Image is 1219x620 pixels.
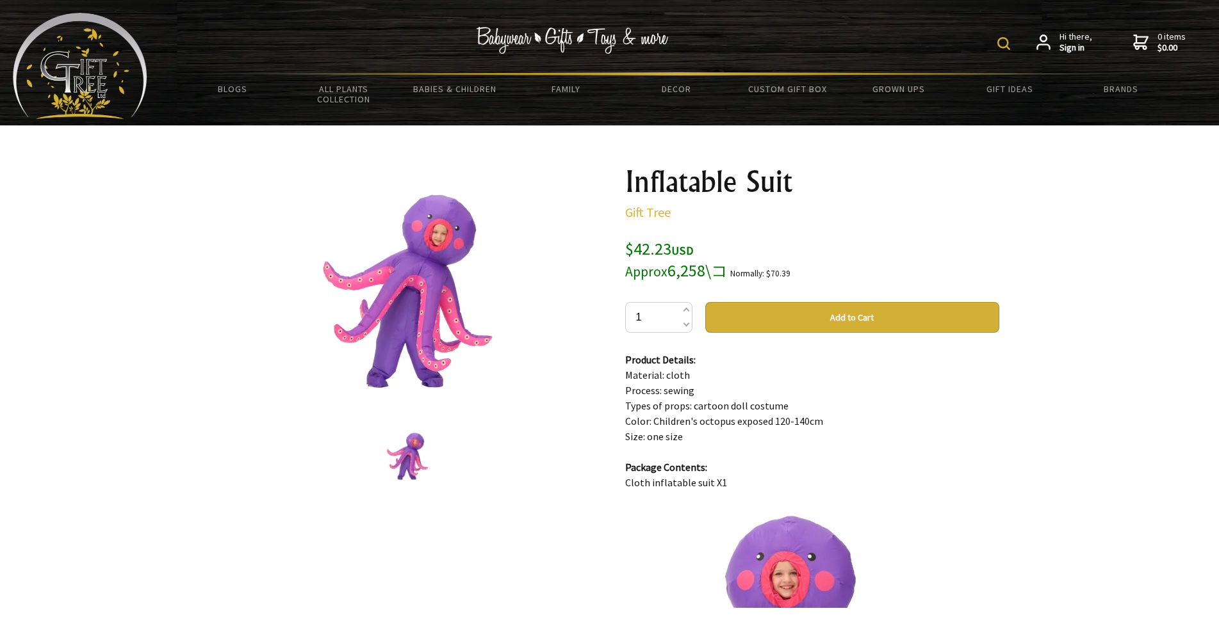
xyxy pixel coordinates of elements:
img: Inflatable Suit [383,432,432,481]
img: Babywear - Gifts - Toys & more [477,27,669,54]
img: product search [997,37,1010,50]
a: Hi there,Sign in [1036,31,1092,54]
strong: Sign in [1059,42,1092,54]
a: 0 items$0.00 [1133,31,1186,54]
a: Gift Tree [625,204,671,220]
p: Material: cloth Process: sewing Types of props: cartoon doll costume Color: Children's octopus ex... [625,352,999,490]
a: Brands [1065,76,1176,102]
a: All Plants Collection [288,76,399,113]
h1: Inflatable Suit [625,166,999,197]
img: Inflatable Suit [307,191,507,391]
small: Normally: $70.39 [730,268,790,279]
a: Family [510,76,621,102]
a: Gift Ideas [954,76,1065,102]
a: Decor [621,76,732,102]
a: BLOGS [177,76,288,102]
strong: Package Contents: [625,461,707,473]
span: USD [671,243,694,258]
button: Add to Cart [705,302,999,333]
small: Approx [625,263,667,280]
strong: Product Details: [625,353,696,366]
a: Babies & Children [399,76,510,102]
strong: $0.00 [1158,42,1186,54]
span: 0 items [1158,31,1186,54]
span: Hi there, [1059,31,1092,54]
img: Babyware - Gifts - Toys and more... [13,13,147,119]
span: $42.23 6,258\コ [625,238,728,281]
a: Grown Ups [843,76,954,102]
a: Custom Gift Box [732,76,843,102]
